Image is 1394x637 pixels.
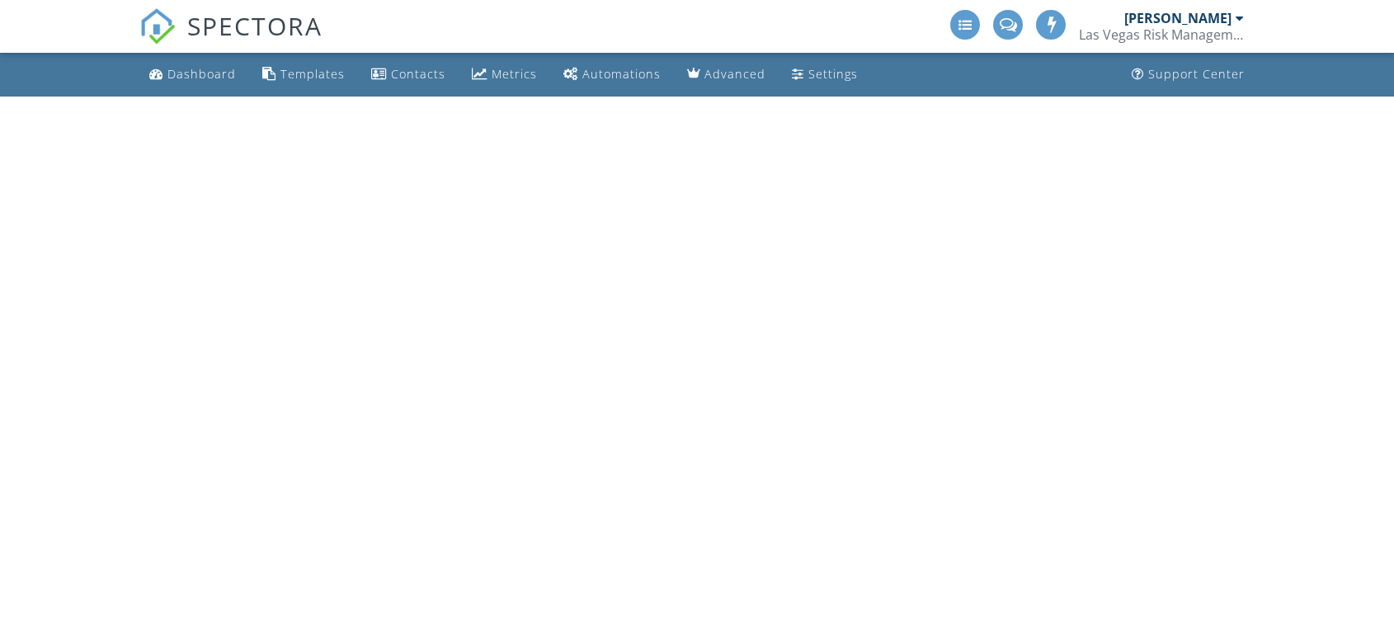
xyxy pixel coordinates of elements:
div: [PERSON_NAME] [1124,10,1232,26]
div: Dashboard [167,66,236,82]
img: The Best Home Inspection Software - Spectora [139,8,176,45]
span: SPECTORA [187,8,323,43]
div: Settings [808,66,858,82]
a: Automations (Advanced) [557,59,667,90]
a: Dashboard [143,59,243,90]
div: Las Vegas Risk Management [1079,26,1244,43]
a: SPECTORA [139,22,323,57]
div: Templates [280,66,345,82]
div: Contacts [391,66,445,82]
a: Settings [785,59,864,90]
a: Advanced [681,59,772,90]
div: Advanced [704,66,765,82]
a: Contacts [365,59,452,90]
a: Templates [256,59,351,90]
div: Metrics [492,66,537,82]
div: Support Center [1148,66,1245,82]
a: Metrics [465,59,544,90]
div: Automations [582,66,661,82]
a: Support Center [1125,59,1251,90]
